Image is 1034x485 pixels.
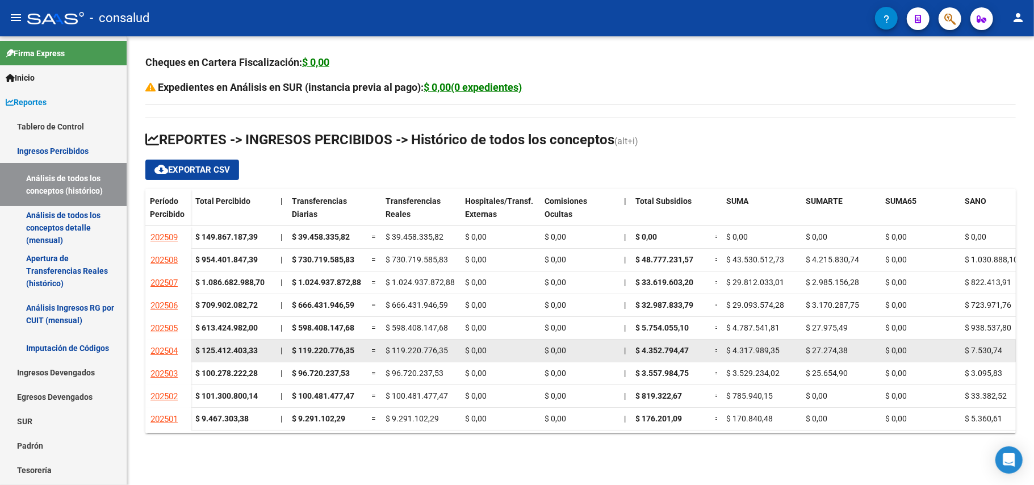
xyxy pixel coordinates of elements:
span: Comisiones Ocultas [545,196,587,219]
span: = [715,255,719,264]
span: $ 96.720.237,53 [292,369,350,378]
span: $ 0,00 [465,300,487,310]
span: = [715,323,719,332]
strong: $ 100.278.222,28 [195,369,258,378]
span: SUMA65 [885,196,916,206]
span: = [715,369,719,378]
datatable-header-cell: Transferencias Diarias [287,189,367,237]
mat-icon: person [1011,11,1025,24]
span: $ 48.777.231,57 [635,255,693,264]
span: $ 0,00 [545,414,566,423]
span: 202501 [150,414,178,424]
span: $ 0,00 [806,391,827,400]
span: $ 25.654,90 [806,369,848,378]
strong: $ 709.902.082,72 [195,300,258,310]
span: $ 5.360,61 [965,414,1002,423]
span: $ 39.458.335,82 [292,232,350,241]
span: $ 598.408.147,68 [292,323,354,332]
span: Transferencias Reales [386,196,441,219]
span: | [624,232,626,241]
span: Inicio [6,72,35,84]
span: = [371,323,376,332]
span: $ 4.317.989,35 [726,346,780,355]
span: - consalud [90,6,149,31]
span: Hospitales/Transf. Externas [465,196,533,219]
span: | [624,196,626,206]
span: = [715,346,719,355]
datatable-header-cell: Hospitales/Transf. Externas [461,189,540,237]
span: $ 0,00 [726,232,748,241]
div: $ 0,00 [302,55,329,70]
span: $ 0,00 [545,346,566,355]
span: | [624,391,626,400]
span: $ 0,00 [965,232,986,241]
span: $ 100.481.477,47 [386,391,448,400]
span: | [624,255,626,264]
span: = [715,300,719,310]
span: | [281,255,282,264]
span: = [371,232,376,241]
span: $ 3.529.234,02 [726,369,780,378]
span: $ 0,00 [806,232,827,241]
span: | [624,323,626,332]
mat-icon: menu [9,11,23,24]
span: $ 119.220.776,35 [292,346,354,355]
span: $ 2.985.156,28 [806,278,859,287]
span: $ 1.030.888,10 [965,255,1018,264]
span: $ 176.201,09 [635,414,682,423]
span: $ 170.840,48 [726,414,773,423]
span: 202504 [150,346,178,356]
span: $ 32.987.833,79 [635,300,693,310]
span: $ 0,00 [885,300,907,310]
span: 202506 [150,300,178,311]
span: $ 598.408.147,68 [386,323,448,332]
span: $ 0,00 [885,391,907,400]
span: $ 5.754.055,10 [635,323,689,332]
span: = [371,300,376,310]
span: $ 0,00 [545,278,566,287]
span: $ 730.719.585,83 [386,255,448,264]
span: $ 0,00 [885,414,907,423]
datatable-header-cell: SUMA65 [881,189,960,237]
datatable-header-cell: SUMARTE [801,189,881,237]
span: $ 29.812.033,01 [726,278,784,287]
span: | [281,391,282,400]
span: $ 0,00 [545,255,566,264]
span: $ 39.458.335,82 [386,232,443,241]
span: Total Percibido [195,196,250,206]
button: Exportar CSV [145,160,239,180]
span: $ 819.322,67 [635,391,682,400]
span: = [371,255,376,264]
span: $ 0,00 [545,323,566,332]
span: | [281,414,282,423]
span: | [281,278,282,287]
span: $ 0,00 [545,300,566,310]
span: | [624,414,626,423]
datatable-header-cell: SUMA [722,189,801,237]
span: $ 4.215.830,74 [806,255,859,264]
span: $ 9.291.102,29 [292,414,345,423]
span: $ 0,00 [465,391,487,400]
span: = [715,278,719,287]
span: = [715,391,719,400]
datatable-header-cell: | [619,189,631,237]
span: $ 0,00 [885,232,907,241]
strong: $ 125.412.403,33 [195,346,258,355]
datatable-header-cell: Comisiones Ocultas [540,189,619,237]
span: Período Percibido [150,196,185,219]
datatable-header-cell: Transferencias Reales [381,189,461,237]
span: $ 0,00 [635,232,657,241]
span: | [281,300,282,310]
span: $ 0,00 [885,369,907,378]
div: Open Intercom Messenger [995,446,1023,474]
span: $ 0,00 [545,369,566,378]
span: Transferencias Diarias [292,196,347,219]
span: $ 33.382,52 [965,391,1007,400]
span: | [281,232,282,241]
strong: $ 613.424.982,00 [195,323,258,332]
span: 202507 [150,278,178,288]
div: $ 0,00(0 expedientes) [424,80,522,95]
span: = [371,414,376,423]
span: SUMARTE [806,196,843,206]
span: $ 27.975,49 [806,323,848,332]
